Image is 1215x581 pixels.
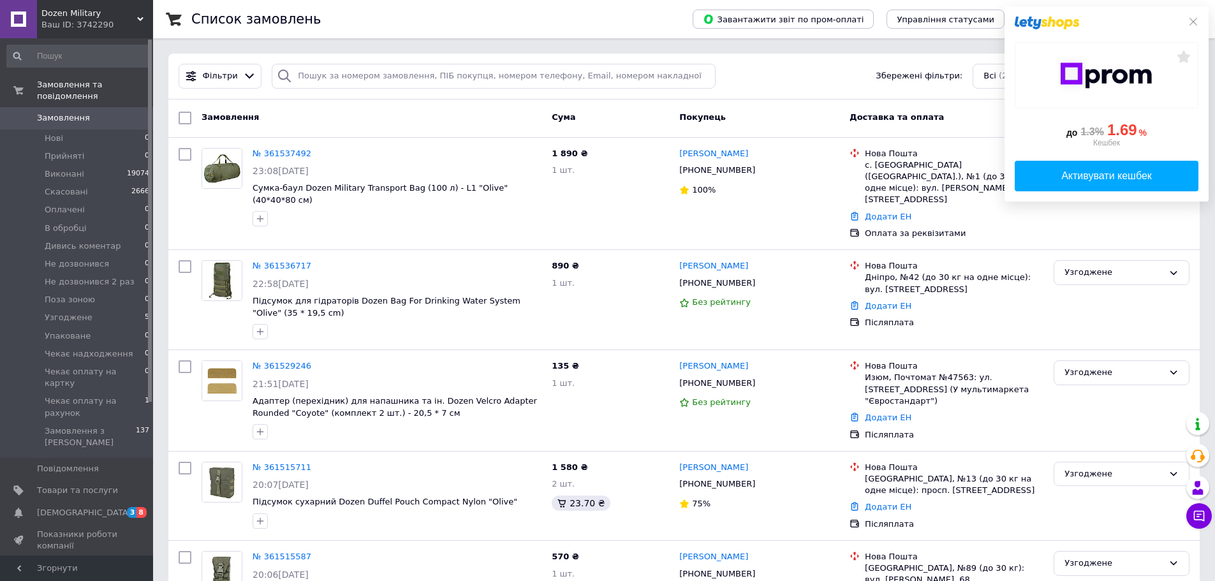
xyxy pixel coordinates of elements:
[41,8,137,19] span: Dozen Military
[865,462,1043,473] div: Нова Пошта
[37,463,99,474] span: Повідомлення
[145,258,149,270] span: 0
[45,186,88,198] span: Скасовані
[253,361,311,371] a: № 361529246
[45,133,63,144] span: Нові
[692,499,711,508] span: 75%
[865,518,1043,530] div: Післяплата
[865,551,1043,563] div: Нова Пошта
[253,497,517,506] span: Підсумок сухарний Dozen Duffel Pouch Compact Nylon "Olive"
[45,330,91,342] span: Упаковане
[679,148,748,160] a: [PERSON_NAME]
[45,151,84,162] span: Прийняті
[253,396,537,418] span: Адаптер (перехідник) для напашника та ін. Dozen Velcro Adapter Rounded "Coyote" (комплект 2 шт.) ...
[145,366,149,389] span: 0
[552,361,579,371] span: 135 ₴
[145,312,149,323] span: 5
[202,361,242,401] img: Фото товару
[45,294,95,305] span: Поза зоною
[677,275,758,291] div: [PHONE_NUMBER]
[45,395,145,418] span: Чекає оплату на рахунок
[865,212,911,221] a: Додати ЕН
[45,312,92,323] span: Узгоджене
[679,462,748,474] a: [PERSON_NAME]
[865,260,1043,272] div: Нова Пошта
[253,379,309,389] span: 21:51[DATE]
[145,223,149,234] span: 0
[693,10,874,29] button: Завантажити звіт по пром-оплаті
[253,296,520,318] a: Підсумок для гідраторів Dozen Bag For Drinking Water System "Olive" (35 * 19,5 cm)
[37,529,118,552] span: Показники роботи компанії
[45,240,121,252] span: Дивись коментар
[272,64,716,89] input: Пошук за номером замовлення, ПІБ покупця, номером телефону, Email, номером накладної
[37,485,118,496] span: Товари та послуги
[202,462,242,503] a: Фото товару
[677,162,758,179] div: [PHONE_NUMBER]
[6,45,151,68] input: Пошук
[145,151,149,162] span: 0
[999,71,1032,80] span: (21746)
[202,148,242,189] a: Фото товару
[552,261,579,270] span: 890 ₴
[897,15,994,24] span: Управління статусами
[202,462,242,502] img: Фото товару
[253,149,311,158] a: № 361537492
[552,479,575,489] span: 2 шт.
[145,204,149,216] span: 0
[136,507,147,518] span: 8
[865,317,1043,328] div: Післяплата
[552,552,579,561] span: 570 ₴
[552,462,587,472] span: 1 580 ₴
[850,112,944,122] span: Доставка та оплата
[145,133,149,144] span: 0
[1186,503,1212,529] button: Чат з покупцем
[552,496,610,511] div: 23.70 ₴
[45,348,133,360] span: Чекає надходження
[253,261,311,270] a: № 361536717
[865,301,911,311] a: Додати ЕН
[131,186,149,198] span: 2666
[202,112,259,122] span: Замовлення
[679,551,748,563] a: [PERSON_NAME]
[692,185,716,195] span: 100%
[679,360,748,372] a: [PERSON_NAME]
[253,552,311,561] a: № 361515587
[865,360,1043,372] div: Нова Пошта
[45,168,84,180] span: Виконані
[552,149,587,158] span: 1 890 ₴
[145,395,149,418] span: 1
[37,507,131,518] span: [DEMOGRAPHIC_DATA]
[45,204,85,216] span: Оплачені
[202,149,242,188] img: Фото товару
[127,168,149,180] span: 19074
[679,112,726,122] span: Покупець
[37,112,90,124] span: Замовлення
[552,165,575,175] span: 1 шт.
[253,166,309,176] span: 23:08[DATE]
[983,70,996,82] span: Всі
[45,258,109,270] span: Не дозвонився
[145,294,149,305] span: 0
[679,260,748,272] a: [PERSON_NAME]
[202,260,242,301] a: Фото товару
[1064,557,1163,570] div: Узгоджене
[552,569,575,578] span: 1 шт.
[202,360,242,401] a: Фото товару
[145,330,149,342] span: 0
[865,372,1043,407] div: Изюм, Почтомат №47563: ул. [STREET_ADDRESS] (У мультимаркета "Євростандарт")
[876,70,962,82] span: Збережені фільтри:
[145,240,149,252] span: 0
[191,11,321,27] h1: Список замовлень
[865,148,1043,159] div: Нова Пошта
[45,425,136,448] span: Замовлення з [PERSON_NAME]
[1064,266,1163,279] div: Узгоджене
[703,13,864,25] span: Завантажити звіт по пром-оплаті
[253,183,508,205] a: Сумка-баул Dozen Military Transport Bag (100 л) - L1 "Olive" (40*40*80 см)
[45,276,135,288] span: Не дозвонився 2 раз
[253,480,309,490] span: 20:07[DATE]
[145,348,149,360] span: 0
[253,570,309,580] span: 20:06[DATE]
[253,462,311,472] a: № 361515711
